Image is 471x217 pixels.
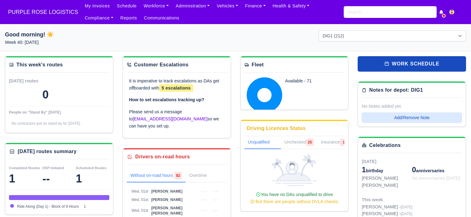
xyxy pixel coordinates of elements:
span: No anniversaries [DATE] [412,176,460,181]
span: 82 [174,172,182,179]
a: Without on-road hours [127,169,186,182]
small: Completed Routes [9,166,40,170]
span: [DATE] [362,159,376,164]
span: [PERSON_NAME] [151,189,183,194]
div: Ride Along (Day 1) - Block of 9 Hours [9,195,109,200]
div: [DATE] routes summary [18,148,76,155]
span: [PERSON_NAME] [151,198,183,202]
span: This week [362,197,383,202]
p: It is imperative to track escalations as DAs get offboarded with [129,77,225,92]
span: Wed, 01st [132,198,148,202]
a: work schedule [358,56,466,72]
a: Unqualified [244,136,281,149]
div: Notes for depot: DIG1 [369,86,423,94]
div: Fleet [252,61,264,69]
div: 1 [76,173,109,185]
div: anniversaries [412,165,462,175]
a: Overtime [185,169,219,182]
small: DSP Initiated [42,166,64,170]
span: --:-- [212,208,218,213]
span: 5 escalations [159,84,193,92]
span: [PERSON_NAME] [PERSON_NAME] [151,206,183,215]
div: You have no DAs unqualified to drive [247,191,342,205]
div: birthday [362,165,412,175]
div: No Notes added yet. [362,103,462,110]
div: [PERSON_NAME] - [362,203,426,211]
span: 1 [362,165,366,174]
span: --:-- [212,189,218,194]
a: Reports [117,12,140,24]
span: --:-- [201,189,207,194]
p: Week 40: [DATE] [5,39,152,46]
span: 1 [340,139,347,146]
span: --:-- [201,208,207,213]
span: 0 [412,165,416,174]
div: Driving Licences Status [247,125,306,132]
div: 0 [42,89,49,101]
td: 1 [82,202,109,211]
span: No contractors put on stand by for [DATE] [11,121,80,126]
input: Search... [344,6,437,18]
div: But there are people without DVLA checks. [247,198,342,205]
div: -- [42,173,76,185]
a: Compliance [81,12,117,24]
a: PURPLE ROSE LOGISTICS [5,6,81,18]
span: [DATE] [401,205,412,209]
p: How to set escalations tracking up? [129,96,225,103]
span: --:-- [212,198,218,202]
div: [PERSON_NAME] [PERSON_NAME] [362,175,412,189]
div: This week's routes [16,61,63,69]
span: Wed, 01st [132,208,148,213]
div: Drivers on-road hours [135,153,190,161]
span: --:-- [201,198,207,202]
div: Customer Escalations [134,61,189,69]
h1: Good morning! ☀️ [5,30,152,39]
span: Ride Along (Day 1) - Block of 9 Hours [17,204,79,209]
div: [DATE] routes [9,77,59,85]
a: [EMAIL_ADDRESS][DOMAIN_NAME] [133,116,207,121]
small: Scheduled Routes [76,166,107,170]
div: Celebrations [369,142,401,149]
a: Communications [141,12,183,24]
div: Available - 71 [285,77,335,85]
button: Add/Remove Note [362,112,462,123]
div: 1 [9,173,42,185]
span: Wed, 01st [132,189,148,194]
p: Please send us a message to so we can have you set up. [129,108,225,129]
a: Unchecked [281,136,317,149]
div: People on "Stand By" [DATE] [9,110,109,115]
a: Insurance [317,136,351,149]
span: [DATE] [401,212,412,216]
span: 25 [306,139,314,146]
